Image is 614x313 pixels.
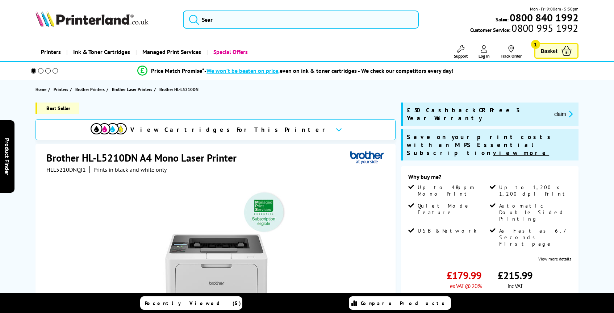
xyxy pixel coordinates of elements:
span: Log In [479,53,490,59]
div: Why buy me? [408,173,571,184]
u: view more [493,149,549,157]
span: Quiet Mode Feature [418,203,488,216]
a: Special Offers [206,43,253,61]
span: Mon - Fri 9:00am - 5:30pm [530,5,579,12]
span: Product Finder [4,138,11,175]
span: Up to 48ppm Mono Print [418,184,488,197]
a: Support [454,45,468,59]
a: Brother Laser Printers [112,85,154,93]
span: Support [454,53,468,59]
h1: Brother HL-L5210DN A4 Mono Laser Printer [46,151,244,164]
img: Printerland Logo [35,11,149,27]
span: HLL5210DNQJ1 [46,166,86,173]
span: View Cartridges For This Printer [130,126,330,134]
span: Price Match Promise* [151,67,204,74]
span: Home [35,85,46,93]
a: Log In [479,45,490,59]
span: 1 [531,40,540,49]
b: 0800 840 1992 [510,11,579,24]
a: Printerland Logo [35,11,174,28]
a: Track Order [501,45,522,59]
span: Basket [541,46,557,56]
a: Basket 1 [534,43,579,59]
a: Printers [54,85,70,93]
a: Compare Products [349,296,451,310]
a: Brother Printers [75,85,106,93]
span: Brother HL-L5210DN [159,87,199,92]
a: View more details [538,256,571,262]
li: modal_Promise [21,64,571,77]
span: Ink & Toner Cartridges [73,43,130,61]
span: Compare Products [361,300,448,306]
span: Save on your print costs with an MPS Essential Subscription [407,133,554,157]
span: £50 Cashback OR Free 3 Year Warranty [407,106,548,122]
i: Prints in black and white only [93,166,167,173]
span: Sales: [496,16,509,23]
span: £215.99 [498,269,532,282]
span: Recently Viewed (5) [145,300,241,306]
span: inc VAT [508,282,523,289]
span: Brother Printers [75,85,105,93]
a: Ink & Toner Cartridges [66,43,135,61]
span: USB & Network [418,228,477,234]
span: ex VAT @ 20% [450,282,481,289]
input: Sear [183,11,419,29]
a: Recently Viewed (5) [140,296,242,310]
span: Best Seller [35,103,79,114]
span: Customer Service: [470,25,578,33]
span: We won’t be beaten on price, [206,67,280,74]
span: Brother Laser Printers [112,85,152,93]
span: Up to 1,200 x 1,200 dpi Print [499,184,569,197]
img: cmyk-icon.svg [91,123,127,134]
a: Printers [35,43,66,61]
span: £179.99 [447,269,481,282]
span: Automatic Double Sided Printing [499,203,569,222]
button: promo-description [552,110,575,118]
span: As Fast as 6.7 Seconds First page [499,228,569,247]
a: Home [35,85,48,93]
span: 0800 995 1992 [510,25,578,32]
img: Brother [350,151,384,164]
div: - even on ink & toner cartridges - We check our competitors every day! [204,67,454,74]
a: Managed Print Services [135,43,206,61]
a: 0800 840 1992 [509,14,579,21]
span: Printers [54,85,68,93]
